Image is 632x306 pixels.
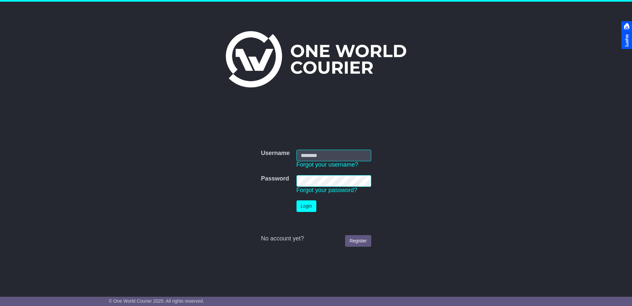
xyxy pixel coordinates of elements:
a: Register [345,235,371,247]
button: Login [296,200,316,212]
a: Forgot your username? [296,161,358,168]
a: Forgot your password? [296,187,357,193]
label: Username [261,150,290,157]
img: One World [226,31,406,87]
span: © One World Courier 2025. All rights reserved. [109,298,204,304]
div: No account yet? [261,235,371,242]
label: Password [261,175,289,182]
